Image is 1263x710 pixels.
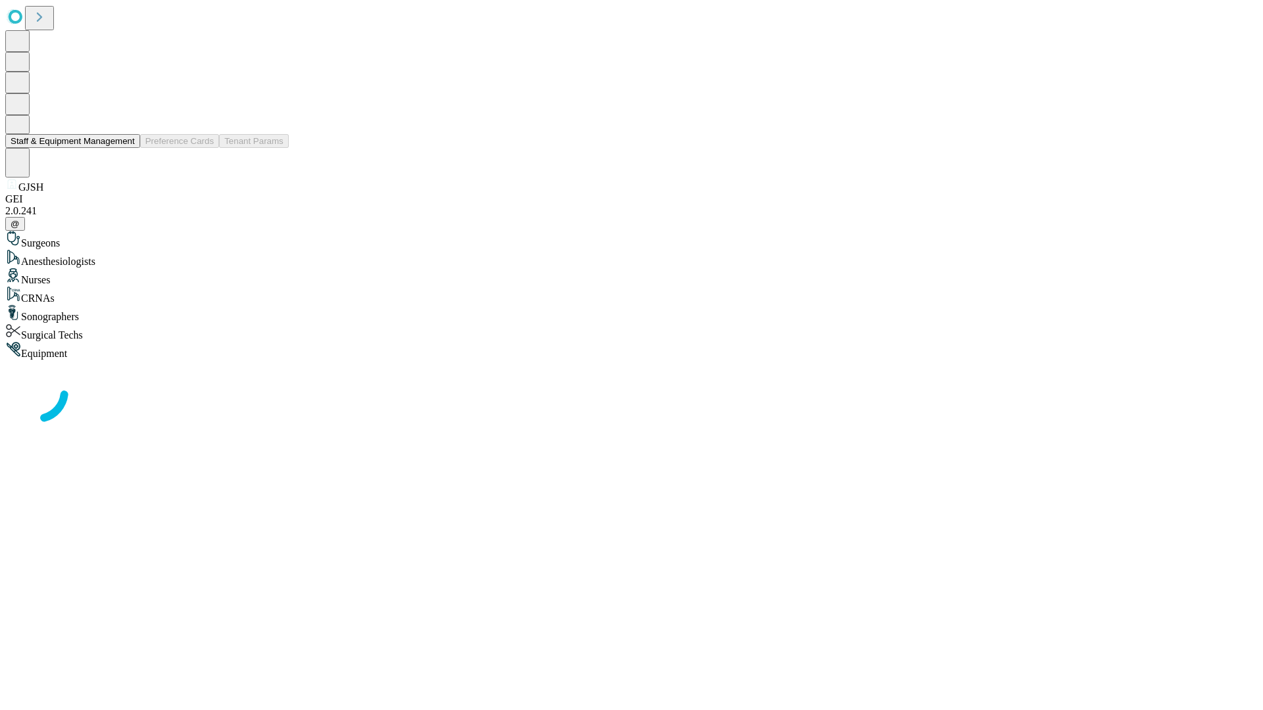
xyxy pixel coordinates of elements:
[5,268,1258,286] div: Nurses
[5,341,1258,360] div: Equipment
[5,249,1258,268] div: Anesthesiologists
[140,134,219,148] button: Preference Cards
[5,134,140,148] button: Staff & Equipment Management
[5,193,1258,205] div: GEI
[219,134,289,148] button: Tenant Params
[5,286,1258,304] div: CRNAs
[5,323,1258,341] div: Surgical Techs
[5,304,1258,323] div: Sonographers
[5,217,25,231] button: @
[11,219,20,229] span: @
[5,205,1258,217] div: 2.0.241
[5,231,1258,249] div: Surgeons
[18,181,43,193] span: GJSH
